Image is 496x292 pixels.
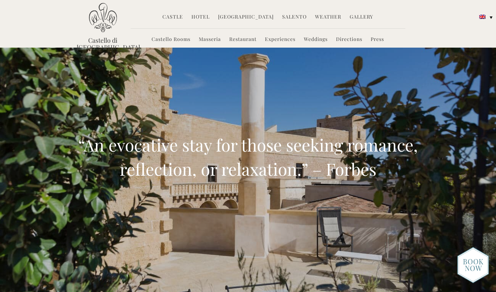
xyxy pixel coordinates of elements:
img: English [479,15,485,19]
a: Press [371,36,384,44]
a: Restaurant [229,36,257,44]
span: “An evocative stay for those seeking romance, reflection, or relaxation.” – Forbes [78,133,418,180]
a: Castello Rooms [152,36,190,44]
img: new-booknow.png [457,247,489,283]
a: [GEOGRAPHIC_DATA] [218,13,274,21]
a: Hotel [191,13,210,21]
a: Castle [162,13,183,21]
a: Directions [336,36,362,44]
a: Salento [282,13,307,21]
a: Castello di [GEOGRAPHIC_DATA] [77,37,129,51]
a: Gallery [350,13,373,21]
a: Weddings [304,36,328,44]
img: Castello di Ugento [89,3,117,33]
a: Masseria [199,36,221,44]
a: Weather [315,13,341,21]
a: Experiences [265,36,295,44]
